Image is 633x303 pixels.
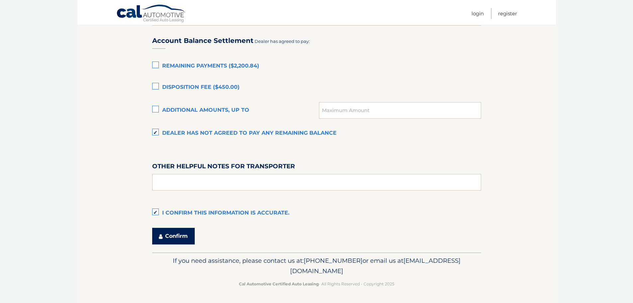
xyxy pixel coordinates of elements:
[157,255,477,277] p: If you need assistance, please contact us at: or email us at
[152,81,481,94] label: Disposition Fee ($450.00)
[152,228,195,244] button: Confirm
[319,102,481,119] input: Maximum Amount
[152,104,319,117] label: Additional amounts, up to
[472,8,484,19] a: Login
[152,60,481,73] label: Remaining Payments ($2,200.84)
[498,8,517,19] a: Register
[116,4,186,24] a: Cal Automotive
[152,207,481,220] label: I confirm this information is accurate.
[157,280,477,287] p: - All Rights Reserved - Copyright 2025
[239,281,319,286] strong: Cal Automotive Certified Auto Leasing
[304,257,363,264] span: [PHONE_NUMBER]
[152,127,481,140] label: Dealer has not agreed to pay any remaining balance
[152,37,254,45] h3: Account Balance Settlement
[152,161,295,174] label: Other helpful notes for transporter
[255,39,310,44] span: Dealer has agreed to pay:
